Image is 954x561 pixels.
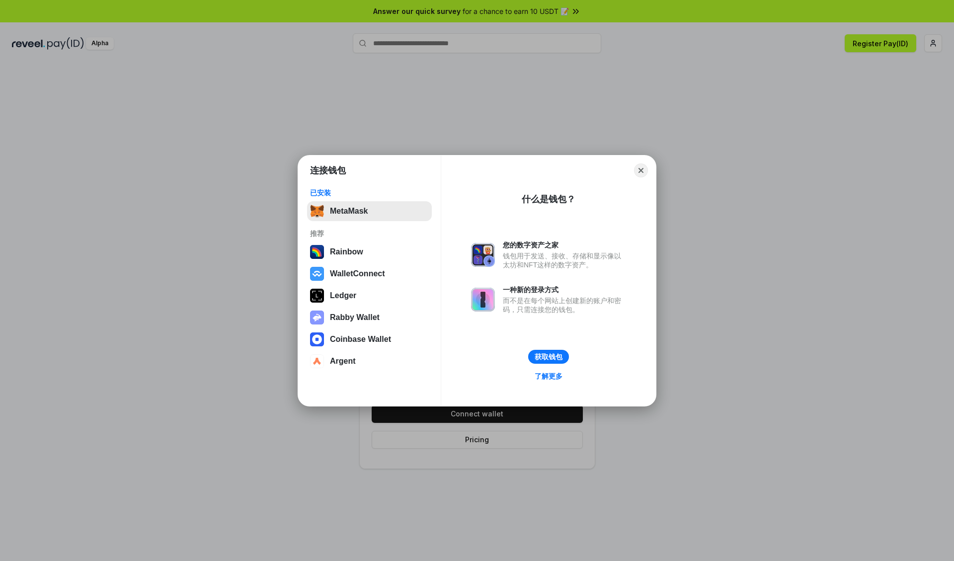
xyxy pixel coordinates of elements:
[503,240,626,249] div: 您的数字资产之家
[503,296,626,314] div: 而不是在每个网站上创建新的账户和密码，只需连接您的钱包。
[528,350,569,364] button: 获取钱包
[307,308,432,327] button: Rabby Wallet
[471,243,495,267] img: svg+xml,%3Csvg%20xmlns%3D%22http%3A%2F%2Fwww.w3.org%2F2000%2Fsvg%22%20fill%3D%22none%22%20viewBox...
[307,286,432,306] button: Ledger
[310,229,429,238] div: 推荐
[310,245,324,259] img: svg+xml,%3Csvg%20width%3D%22120%22%20height%3D%22120%22%20viewBox%3D%220%200%20120%20120%22%20fil...
[330,269,385,278] div: WalletConnect
[310,311,324,324] img: svg+xml,%3Csvg%20xmlns%3D%22http%3A%2F%2Fwww.w3.org%2F2000%2Fsvg%22%20fill%3D%22none%22%20viewBox...
[471,288,495,312] img: svg+xml,%3Csvg%20xmlns%3D%22http%3A%2F%2Fwww.w3.org%2F2000%2Fsvg%22%20fill%3D%22none%22%20viewBox...
[310,204,324,218] img: svg+xml,%3Csvg%20fill%3D%22none%22%20height%3D%2233%22%20viewBox%3D%220%200%2035%2033%22%20width%...
[310,267,324,281] img: svg+xml,%3Csvg%20width%3D%2228%22%20height%3D%2228%22%20viewBox%3D%220%200%2028%2028%22%20fill%3D...
[522,193,575,205] div: 什么是钱包？
[330,207,368,216] div: MetaMask
[310,164,346,176] h1: 连接钱包
[310,354,324,368] img: svg+xml,%3Csvg%20width%3D%2228%22%20height%3D%2228%22%20viewBox%3D%220%200%2028%2028%22%20fill%3D...
[535,372,562,381] div: 了解更多
[634,163,648,177] button: Close
[535,352,562,361] div: 获取钱包
[307,329,432,349] button: Coinbase Wallet
[310,332,324,346] img: svg+xml,%3Csvg%20width%3D%2228%22%20height%3D%2228%22%20viewBox%3D%220%200%2028%2028%22%20fill%3D...
[503,251,626,269] div: 钱包用于发送、接收、存储和显示像以太坊和NFT这样的数字资产。
[330,357,356,366] div: Argent
[307,264,432,284] button: WalletConnect
[330,313,380,322] div: Rabby Wallet
[330,335,391,344] div: Coinbase Wallet
[307,201,432,221] button: MetaMask
[529,370,568,383] a: 了解更多
[310,289,324,303] img: svg+xml,%3Csvg%20xmlns%3D%22http%3A%2F%2Fwww.w3.org%2F2000%2Fsvg%22%20width%3D%2228%22%20height%3...
[503,285,626,294] div: 一种新的登录方式
[330,247,363,256] div: Rainbow
[310,188,429,197] div: 已安装
[307,242,432,262] button: Rainbow
[330,291,356,300] div: Ledger
[307,351,432,371] button: Argent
